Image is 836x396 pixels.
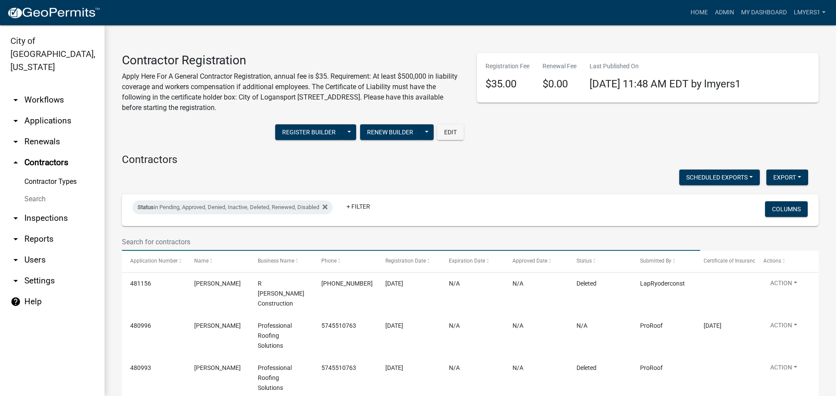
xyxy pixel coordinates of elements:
[122,233,700,251] input: Search for contractors
[194,322,241,329] span: Holly Hall
[385,364,403,371] span: 09/19/2025
[10,296,21,307] i: help
[568,251,632,272] datatable-header-cell: Status
[10,213,21,223] i: arrow_drop_down
[321,280,373,287] span: 574-305-0695
[258,322,292,349] span: Professional Roofing Solutions
[258,280,304,307] span: R Yoder Construction
[122,53,464,68] h3: Contractor Registration
[695,251,755,272] datatable-header-cell: Certificate of Insurance Expiration
[766,170,808,185] button: Export
[576,364,597,371] span: Deleted
[543,62,576,71] p: Renewal Fee
[385,280,403,287] span: 09/19/2025
[321,258,337,264] span: Phone
[313,251,377,272] datatable-header-cell: Phone
[321,364,356,371] span: 5745510763
[763,279,804,291] button: Action
[704,258,783,264] span: Certificate of Insurance Expiration
[385,322,403,329] span: 09/19/2025
[632,251,695,272] datatable-header-cell: Submitted By
[258,258,294,264] span: Business Name
[449,322,460,329] span: N/A
[576,258,592,264] span: Status
[275,124,343,140] button: Register Builder
[441,251,504,272] datatable-header-cell: Expiration Date
[763,258,781,264] span: Actions
[640,258,671,264] span: Submitted By
[679,170,760,185] button: Scheduled Exports
[377,251,440,272] datatable-header-cell: Registration Date
[130,364,151,371] span: 480993
[512,364,523,371] span: N/A
[640,322,663,329] span: ProRoof
[185,251,249,272] datatable-header-cell: Name
[130,258,178,264] span: Application Number
[194,258,209,264] span: Name
[543,78,576,90] h4: $0.00
[130,322,151,329] span: 480996
[122,71,464,113] p: Apply Here For A General Contractor Registration, annual fee is $35. Requirement: At least $500,0...
[340,199,377,214] a: + Filter
[449,258,485,264] span: Expiration Date
[576,322,587,329] span: N/A
[449,364,460,371] span: N/A
[449,280,460,287] span: N/A
[512,258,547,264] span: Approved Date
[763,321,804,333] button: Action
[321,322,356,329] span: 5745510763
[258,364,292,391] span: Professional Roofing Solutions
[512,280,523,287] span: N/A
[132,200,333,214] div: in Pending, Approved, Denied, Inactive, Deleted, Renewed, Disabled
[504,251,568,272] datatable-header-cell: Approved Date
[360,124,420,140] button: Renew Builder
[10,255,21,265] i: arrow_drop_down
[640,364,663,371] span: ProRoof
[576,280,597,287] span: Deleted
[10,276,21,286] i: arrow_drop_down
[711,4,738,21] a: Admin
[10,157,21,168] i: arrow_drop_up
[704,322,721,329] span: 10/18/2026
[194,364,241,371] span: Holly Hall
[485,62,529,71] p: Registration Fee
[590,78,741,90] span: [DATE] 11:48 AM EDT by lmyers1
[485,78,529,90] h4: $35.00
[10,95,21,105] i: arrow_drop_down
[512,322,523,329] span: N/A
[385,258,426,264] span: Registration Date
[763,363,804,376] button: Action
[122,153,819,166] h4: Contractors
[738,4,790,21] a: My Dashboard
[687,4,711,21] a: Home
[194,280,241,287] span: Jason Yoder
[640,280,685,287] span: LapRyoderconst
[138,204,154,210] span: Status
[10,234,21,244] i: arrow_drop_down
[10,136,21,147] i: arrow_drop_down
[10,116,21,126] i: arrow_drop_down
[590,62,741,71] p: Last Published On
[437,124,464,140] button: Edit
[765,201,808,217] button: Columns
[249,251,313,272] datatable-header-cell: Business Name
[790,4,829,21] a: lmyers1
[122,251,185,272] datatable-header-cell: Application Number
[130,280,151,287] span: 481156
[755,251,819,272] datatable-header-cell: Actions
